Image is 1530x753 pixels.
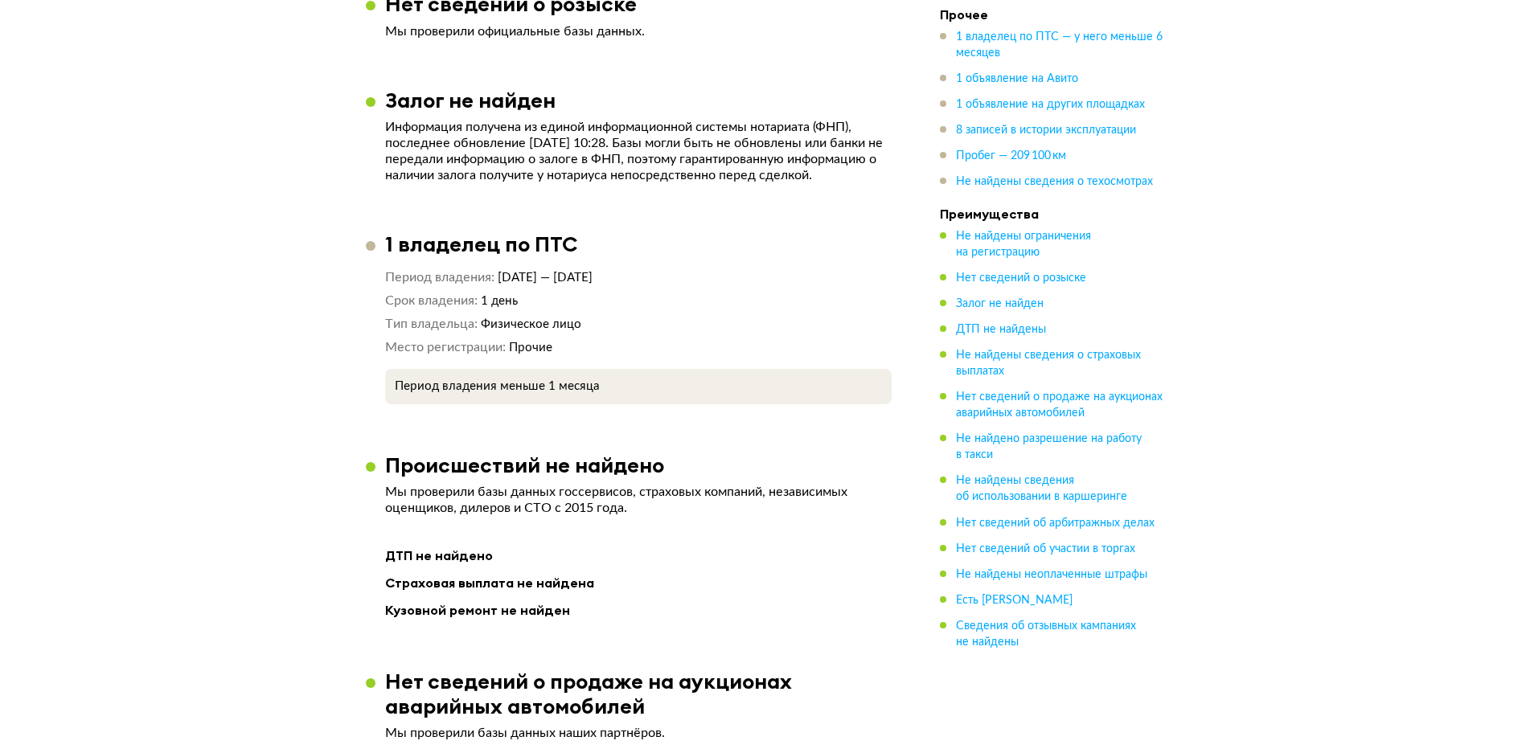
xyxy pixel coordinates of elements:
span: Не найдены ограничения на регистрацию [956,231,1091,258]
h3: Нет сведений о продаже на аукционах аварийных автомобилей [385,669,911,718]
h3: 1 владелец по ПТС [385,231,577,256]
span: Есть [PERSON_NAME] [956,594,1073,605]
p: Мы проверили базы данных госсервисов, страховых компаний, независимых оценщиков, дилеров и СТО с ... [385,484,892,516]
h3: Залог не найден [385,88,556,113]
div: Кузовной ремонт не найден [385,600,892,620]
p: Мы проверили базы данных наших партнёров. [385,725,892,741]
span: Не найдены сведения о техосмотрах [956,176,1153,187]
span: Нет сведений о розыске [956,272,1086,284]
span: Нет сведений о продаже на аукционах аварийных автомобилей [956,391,1163,419]
span: Не найдено разрешение на работу в такси [956,433,1142,460]
p: Период владения меньше 1 месяца [395,379,882,395]
span: 1 владелец по ПТС — у него меньше 6 месяцев [956,31,1163,59]
dt: Срок владения [385,293,478,309]
span: Физическое лицо [481,318,581,330]
span: Прочие [509,342,552,354]
h3: Происшествий не найдено [385,452,664,477]
span: Не найдены неоплаченные штрафы [956,568,1147,579]
span: Пробег — 209 100 км [956,150,1066,162]
span: Залог не найден [956,298,1044,309]
h4: Преимущества [940,206,1165,222]
span: Нет сведений об участии в торгах [956,542,1135,554]
span: Нет сведений об арбитражных делах [956,517,1155,528]
span: Не найдены сведения об использовании в каршеринге [956,475,1127,502]
span: ДТП не найдены [956,324,1046,335]
span: Не найдены сведения о страховых выплатах [956,350,1141,377]
span: Сведения об отзывных кампаниях не найдены [956,620,1136,647]
dt: Тип владельца [385,316,478,333]
span: 1 объявление на других площадках [956,99,1145,110]
span: 1 объявление на Авито [956,73,1078,84]
span: 1 день [481,295,518,307]
span: [DATE] — [DATE] [498,272,593,284]
div: ДТП не найдено [385,545,892,566]
span: 8 записей в истории эксплуатации [956,125,1136,136]
dt: Период владения [385,269,494,286]
h4: Прочее [940,6,1165,23]
div: Страховая выплата не найдена [385,572,892,593]
p: Мы проверили официальные базы данных. [385,23,892,39]
dt: Место регистрации [385,339,506,356]
p: Информация получена из единой информационной системы нотариата (ФНП), последнее обновление [DATE]... [385,119,892,183]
